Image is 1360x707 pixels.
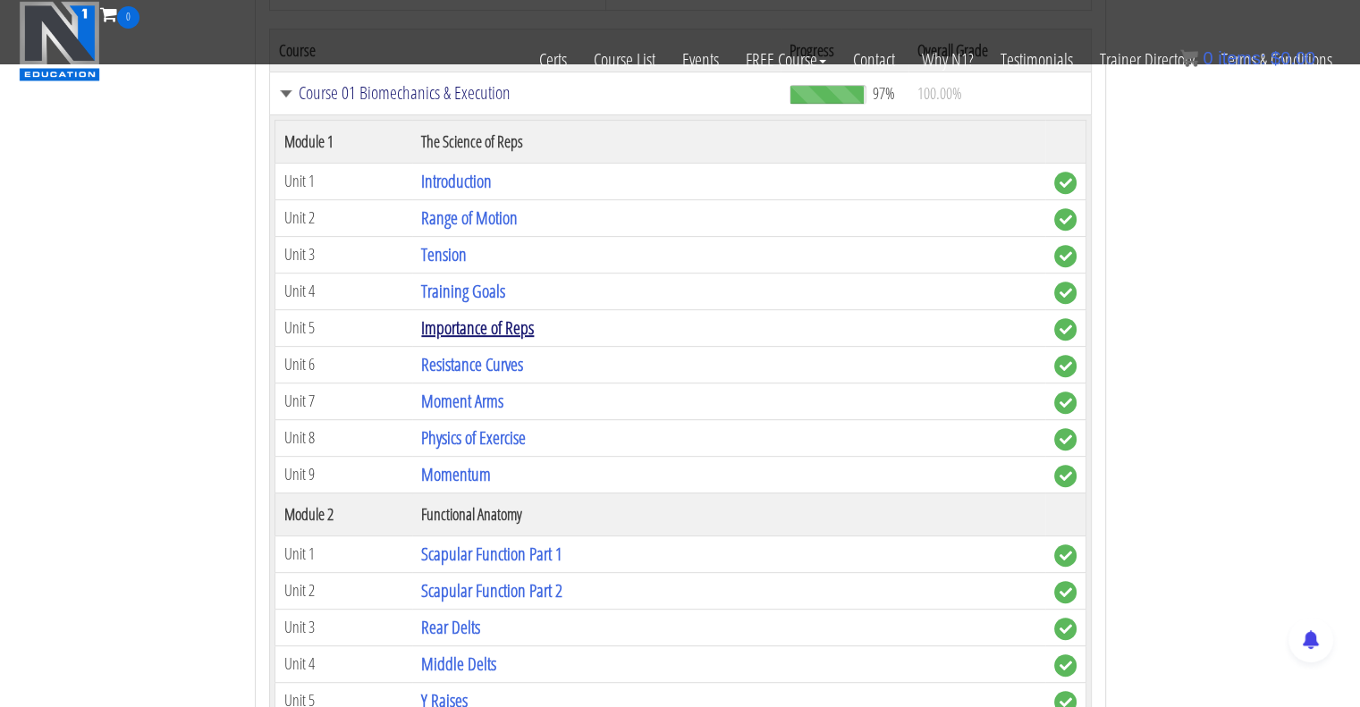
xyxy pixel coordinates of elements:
a: Scapular Function Part 2 [421,578,562,602]
img: n1-education [19,1,100,81]
a: Tension [421,242,467,266]
td: Unit 7 [275,383,412,419]
a: Importance of Reps [421,316,534,340]
a: Training Goals [421,279,505,303]
span: complete [1054,544,1077,567]
th: Module 2 [275,492,412,535]
a: 0 [100,2,139,26]
th: The Science of Reps [412,120,1044,163]
a: Moment Arms [421,389,503,413]
a: Resistance Curves [421,352,523,376]
td: Unit 1 [275,163,412,199]
bdi: 0.00 [1271,48,1315,68]
span: complete [1054,581,1077,603]
a: Momentum [421,462,491,486]
span: complete [1054,428,1077,450]
span: complete [1054,618,1077,640]
img: icon11.png [1180,49,1198,67]
a: Range of Motion [421,206,518,230]
span: 0 [1203,48,1212,68]
a: Course 01 Biomechanics & Execution [279,84,773,102]
td: Unit 6 [275,346,412,383]
span: complete [1054,245,1077,267]
span: items: [1218,48,1265,68]
span: 0 [117,6,139,29]
a: Rear Delts [421,615,480,639]
span: $ [1271,48,1280,68]
td: Unit 4 [275,645,412,682]
a: Contact [840,29,908,91]
th: Module 1 [275,120,412,163]
a: Middle Delts [421,652,496,676]
span: complete [1054,318,1077,341]
td: Unit 2 [275,572,412,609]
span: complete [1054,172,1077,194]
a: Certs [526,29,580,91]
a: Terms & Conditions [1208,29,1346,91]
a: Scapular Function Part 1 [421,542,562,566]
a: Events [669,29,732,91]
a: FREE Course [732,29,840,91]
span: complete [1054,208,1077,231]
a: Introduction [421,169,492,193]
td: Unit 9 [275,456,412,492]
a: Why N1? [908,29,987,91]
th: Functional Anatomy [412,492,1044,535]
td: Unit 3 [275,609,412,645]
span: 97% [873,83,895,103]
span: complete [1054,282,1077,304]
a: 0 items: $0.00 [1180,48,1315,68]
span: complete [1054,355,1077,377]
span: complete [1054,465,1077,487]
a: Testimonials [987,29,1086,91]
span: complete [1054,654,1077,677]
td: 100.00% [908,72,1091,114]
td: Unit 3 [275,236,412,273]
td: Unit 8 [275,419,412,456]
td: Unit 4 [275,273,412,309]
td: Unit 5 [275,309,412,346]
td: Unit 1 [275,535,412,572]
a: Trainer Directory [1086,29,1208,91]
span: complete [1054,391,1077,414]
a: Physics of Exercise [421,425,526,450]
a: Course List [580,29,669,91]
td: Unit 2 [275,199,412,236]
